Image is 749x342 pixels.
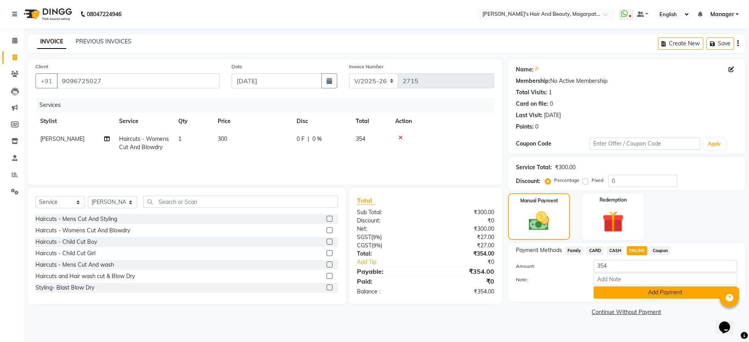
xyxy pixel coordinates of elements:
div: Net: [351,225,426,233]
div: Haircuts - Child Cut Boy [35,238,97,246]
label: Redemption [600,196,627,204]
div: ₹0 [426,217,500,225]
div: ₹0 [426,277,500,286]
div: Haircuts - Child Cut Girl [35,249,95,258]
div: [DATE] [544,111,561,120]
input: Amount [594,260,737,272]
label: Percentage [554,177,579,184]
button: Apply [703,138,726,150]
span: CARD [586,246,603,255]
span: Haircuts - Womens Cut And Blowdry [119,135,169,151]
input: Search by Name/Mobile/Email/Code [57,73,220,88]
label: Fixed [592,177,603,184]
iframe: chat widget [716,310,741,334]
button: Add Payment [594,286,737,299]
span: 1 [178,135,181,142]
div: ₹300.00 [555,163,575,172]
div: Payable: [351,267,426,276]
a: PREVIOUS INVOICES [76,38,131,45]
a: P [535,65,539,74]
div: ₹354.00 [426,267,500,276]
th: Stylist [35,112,114,130]
div: Service Total: [516,163,552,172]
div: No Active Membership [516,77,737,85]
div: Name: [516,65,534,74]
button: Create New [658,37,703,50]
input: Search or Scan [143,196,338,208]
div: Haircuts - Womens Cut And Blowdry [35,226,130,235]
div: ₹27.00 [426,241,500,250]
img: _gift.svg [596,208,630,235]
span: [PERSON_NAME] [40,135,84,142]
label: Manual Payment [520,197,558,204]
div: Balance : [351,288,426,296]
span: 9% [373,234,380,240]
div: ₹354.00 [426,288,500,296]
th: Action [390,112,494,130]
div: Total: [351,250,426,258]
span: ONLINE [627,246,647,255]
span: CGST [357,242,372,249]
div: Haircuts and Hair wash cut & Blow Dry [35,272,135,280]
span: 0 F [297,135,304,143]
div: ₹27.00 [426,233,500,241]
label: Date [232,63,242,70]
span: CASH [607,246,624,255]
th: Total [351,112,390,130]
div: ( ) [351,241,426,250]
b: 08047224946 [87,3,121,25]
span: 354 [356,135,365,142]
span: 300 [218,135,227,142]
th: Qty [174,112,213,130]
th: Service [114,112,174,130]
div: 0 [535,123,538,131]
span: | [308,135,309,143]
label: Amount: [510,263,588,270]
a: Add Tip [351,258,438,266]
span: Family [565,246,584,255]
div: 0 [550,100,553,108]
div: Haircuts - Mens Cut And wash [35,261,114,269]
th: Disc [292,112,351,130]
div: ₹300.00 [426,208,500,217]
input: Add Note [594,273,737,285]
div: Last Visit: [516,111,542,120]
a: INVOICE [37,35,66,49]
div: Paid: [351,277,426,286]
div: Total Visits: [516,88,547,97]
div: ( ) [351,233,426,241]
a: Continue Without Payment [510,308,743,316]
span: Manager [710,10,734,19]
div: Services [36,98,500,112]
span: Coupon [650,246,671,255]
div: 1 [549,88,552,97]
label: Note: [510,276,588,283]
div: Sub Total: [351,208,426,217]
span: Total [357,196,375,205]
div: Haircuts - Mens Cut And Styling [35,215,117,223]
span: Payment Methods [516,246,562,254]
img: _cash.svg [522,209,556,233]
span: SGST [357,234,371,241]
label: Invoice Number [349,63,383,70]
button: +91 [35,73,58,88]
div: ₹300.00 [426,225,500,233]
input: Enter Offer / Coupon Code [590,138,700,150]
div: ₹354.00 [426,250,500,258]
div: Points: [516,123,534,131]
button: Save [706,37,734,50]
div: Card on file: [516,100,548,108]
label: Client [35,63,48,70]
div: Membership: [516,77,550,85]
div: Styling- Blast Blow Dry [35,284,94,292]
span: 9% [373,242,381,249]
th: Price [213,112,292,130]
div: ₹0 [438,258,500,266]
div: Coupon Code [516,140,590,148]
img: logo [20,3,74,25]
span: 0 % [312,135,322,143]
div: Discount: [516,177,540,185]
div: Discount: [351,217,426,225]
